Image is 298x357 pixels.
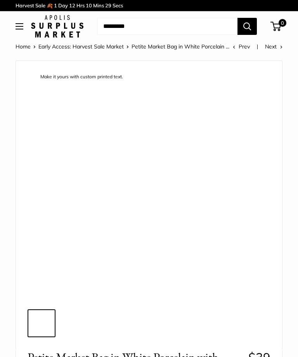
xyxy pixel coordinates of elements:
[86,2,92,9] span: 10
[121,309,149,337] a: description_Super soft leather handles.
[38,43,124,50] a: Early Access: Harvest Sale Market
[16,41,229,52] nav: Breadcrumb
[16,43,31,50] a: Home
[279,19,286,27] span: 0
[90,309,118,337] a: description_Your new favorite carry-all
[183,309,211,337] a: Petite Market Bag in White Porcelain with Adjustable Handle
[113,2,123,9] span: Secs
[132,43,229,50] span: Petite Market Bag in White Porcelain ...
[237,18,257,35] button: Search
[69,2,75,9] span: 12
[152,309,180,337] a: Petite Market Bag in White Porcelain with Adjustable Handle
[31,15,83,38] img: Apolis: Surplus Market
[28,309,55,337] a: description_Make it yours with custom printed text.
[105,2,111,9] span: 29
[93,2,104,9] span: Mins
[54,2,57,9] span: 1
[97,18,237,35] input: Search...
[271,22,281,31] a: 0
[59,309,87,337] a: description_Transform your everyday errands into moments of effortless style
[245,309,273,337] a: Petite Market Bag in White Porcelain with Adjustable Handle
[214,309,242,337] a: description_Seal of authenticity printed on the backside of every bag.
[36,72,127,82] div: Make it yours with custom printed text.
[233,43,250,50] a: Prev
[76,2,85,9] span: Hrs
[16,23,23,29] button: Open menu
[265,43,282,50] a: Next
[58,2,68,9] span: Day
